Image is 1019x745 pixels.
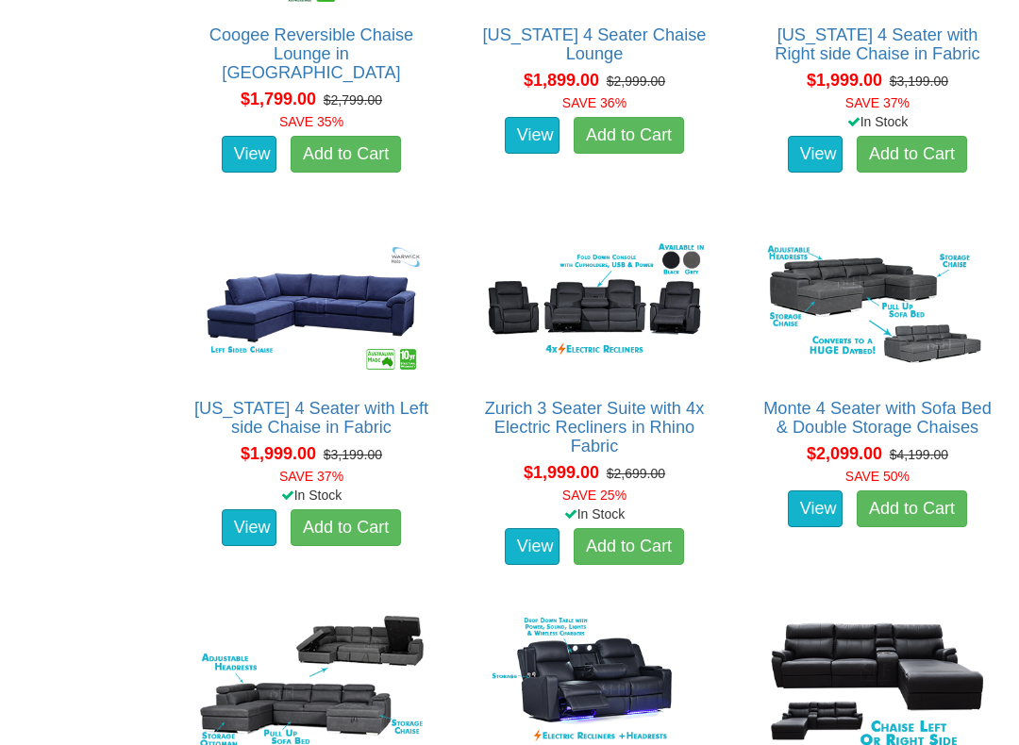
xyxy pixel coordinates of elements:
del: $3,199.00 [324,447,382,462]
a: [US_STATE] 4 Seater Chaise Lounge [483,25,707,63]
font: SAVE 35% [279,114,343,129]
img: Monte 4 Seater with Sofa Bed & Double Storage Chaises [760,236,994,380]
font: SAVE 36% [562,95,626,110]
del: $2,699.00 [607,466,665,481]
a: View [788,136,843,174]
span: $1,999.00 [807,71,882,90]
font: SAVE 37% [279,469,343,484]
a: Add to Cart [291,509,401,547]
a: View [788,490,843,528]
a: View [222,509,276,547]
a: Add to Cart [574,528,684,566]
img: Arizona 4 Seater with Left side Chaise in Fabric [194,236,428,380]
a: Add to Cart [857,136,967,174]
a: Zurich 3 Seater Suite with 4x Electric Recliners in Rhino Fabric [485,399,705,455]
a: Monte 4 Seater with Sofa Bed & Double Storage Chaises [763,399,992,437]
del: $2,799.00 [324,92,382,108]
a: Add to Cart [857,490,967,528]
a: View [222,136,276,174]
a: Add to Cart [574,117,684,155]
a: View [505,117,560,155]
del: $3,199.00 [890,74,948,89]
div: In Stock [463,505,726,523]
font: SAVE 37% [845,95,910,110]
a: Add to Cart [291,136,401,174]
span: $1,799.00 [241,90,316,108]
span: $1,999.00 [524,463,599,482]
span: $2,099.00 [807,444,882,463]
span: $1,899.00 [524,71,599,90]
font: SAVE 50% [845,469,910,484]
del: $2,999.00 [607,74,665,89]
a: Coogee Reversible Chaise Lounge in [GEOGRAPHIC_DATA] [209,25,413,82]
a: [US_STATE] 4 Seater with Right side Chaise in Fabric [775,25,979,63]
a: View [505,528,560,566]
img: Zurich 3 Seater Suite with 4x Electric Recliners in Rhino Fabric [477,236,711,380]
span: $1,999.00 [241,444,316,463]
div: In Stock [180,486,443,505]
div: In Stock [746,112,1009,131]
font: SAVE 25% [562,488,626,503]
del: $4,199.00 [890,447,948,462]
a: [US_STATE] 4 Seater with Left side Chaise in Fabric [194,399,428,437]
